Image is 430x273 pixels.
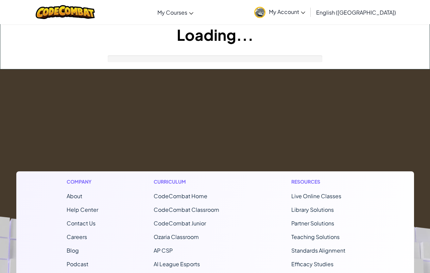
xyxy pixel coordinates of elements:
a: Ozaria Classroom [154,233,199,240]
img: avatar [254,7,265,18]
a: English ([GEOGRAPHIC_DATA]) [313,3,399,21]
a: Live Online Classes [291,192,341,200]
a: My Courses [154,3,197,21]
a: CodeCombat Junior [154,220,206,227]
a: AP CSP [154,247,173,254]
h1: Company [67,178,98,185]
img: CodeCombat logo [36,5,95,19]
a: Teaching Solutions [291,233,340,240]
a: AI League Esports [154,260,200,268]
a: About [67,192,82,200]
span: My Account [269,8,305,15]
a: Partner Solutions [291,220,334,227]
a: My Account [251,1,309,23]
a: Podcast [67,260,88,268]
span: My Courses [157,9,187,16]
a: CodeCombat Classroom [154,206,219,213]
a: Blog [67,247,79,254]
a: Standards Alignment [291,247,345,254]
h1: Resources [291,178,364,185]
a: Help Center [67,206,98,213]
a: Library Solutions [291,206,334,213]
a: Efficacy Studies [291,260,333,268]
span: CodeCombat Home [154,192,207,200]
span: Contact Us [67,220,96,227]
span: English ([GEOGRAPHIC_DATA]) [316,9,396,16]
h1: Loading... [0,24,430,45]
h1: Curriculum [154,178,236,185]
a: Careers [67,233,87,240]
